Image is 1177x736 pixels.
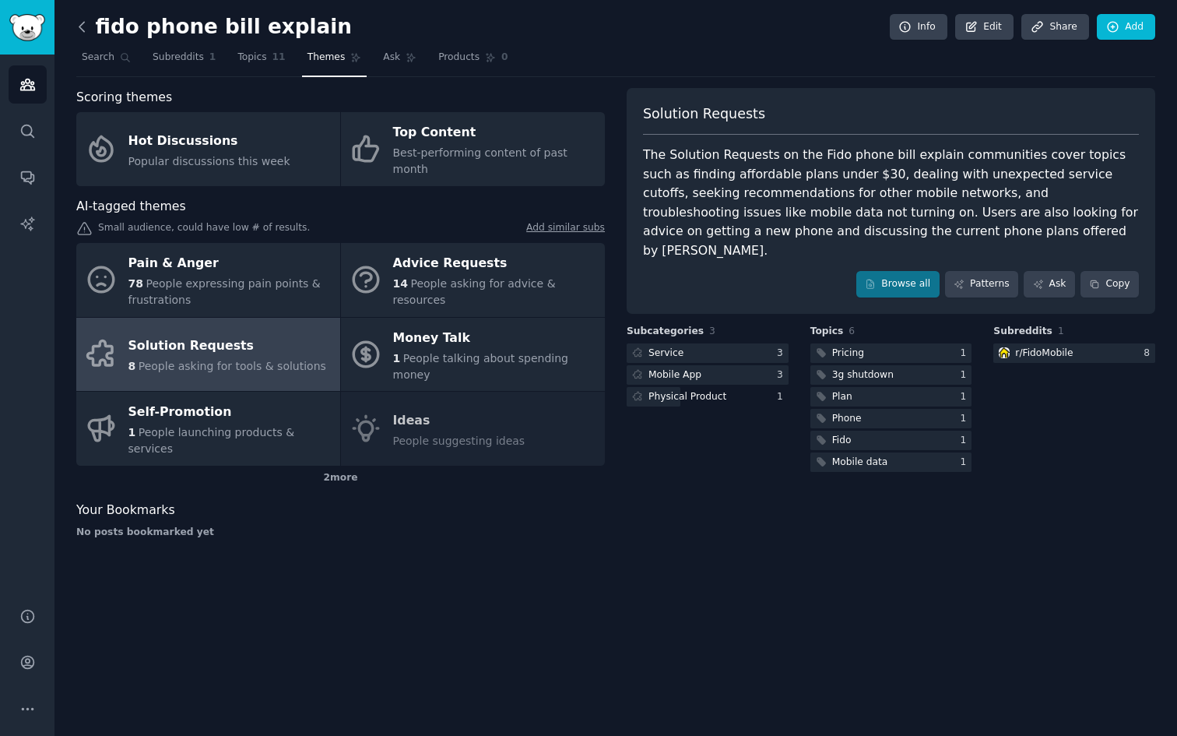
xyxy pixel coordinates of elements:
a: Physical Product1 [627,387,789,407]
span: Search [82,51,114,65]
a: Search [76,45,136,77]
h2: fido phone bill explain [76,15,352,40]
span: People launching products & services [128,426,295,455]
a: Money Talk1People talking about spending money [341,318,605,392]
span: AI-tagged themes [76,197,186,217]
a: Products0 [433,45,513,77]
div: Physical Product [648,390,726,404]
img: GummySearch logo [9,14,45,41]
div: 1 [961,412,972,426]
span: 8 [128,360,136,372]
div: 3 [777,347,789,361]
div: Small audience, could have low # of results. [76,221,605,238]
div: Money Talk [393,326,597,350]
a: Add similar subs [526,221,605,238]
span: Ask [383,51,400,65]
div: Pricing [832,347,864,361]
span: Subcategories [627,325,704,339]
a: Solution Requests8People asking for tools & solutions [76,318,340,392]
span: Themes [307,51,346,65]
div: Top Content [393,121,597,146]
a: Themes [302,45,367,77]
span: 11 [272,51,286,65]
span: People talking about spending money [393,352,568,381]
a: Ask [1024,271,1075,298]
div: Self-Promotion [128,400,332,425]
a: Add [1097,14,1155,40]
span: People asking for advice & resources [393,277,556,306]
div: 1 [961,347,972,361]
a: Hot DiscussionsPopular discussions this week [76,112,340,186]
a: Phone1 [810,409,972,428]
span: Solution Requests [643,104,765,124]
a: Ask [378,45,422,77]
span: Topics [237,51,266,65]
span: 6 [848,326,855,336]
div: Plan [832,390,852,404]
span: 0 [501,51,508,65]
a: Fido1 [810,431,972,450]
span: 3 [709,326,715,336]
span: 1 [209,51,216,65]
div: 3 [777,368,789,382]
span: 1 [393,352,401,364]
a: Self-Promotion1People launching products & services [76,392,340,466]
div: 1 [961,368,972,382]
a: Service3 [627,343,789,363]
span: People expressing pain points & frustrations [128,277,321,306]
a: Advice Requests14People asking for advice & resources [341,243,605,317]
a: Info [890,14,947,40]
button: Copy [1080,271,1139,298]
div: Service [648,347,683,361]
span: Popular discussions this week [128,155,290,167]
span: Products [438,51,480,65]
div: The Solution Requests on the Fido phone bill explain communities cover topics such as finding aff... [643,146,1139,260]
div: No posts bookmarked yet [76,526,605,540]
a: Mobile App3 [627,365,789,385]
div: 2 more [76,466,605,491]
div: 8 [1144,347,1155,361]
span: Scoring themes [76,88,172,107]
a: Patterns [945,271,1018,298]
span: Subreddits [993,325,1052,339]
div: 3g shutdown [832,368,894,382]
a: FidoMobiler/FidoMobile8 [993,343,1155,363]
span: People asking for tools & solutions [139,360,326,372]
a: Share [1021,14,1088,40]
a: 3g shutdown1 [810,365,972,385]
span: 1 [1058,326,1064,336]
a: Browse all [856,271,940,298]
span: Best-performing content of past month [393,146,567,175]
span: Your Bookmarks [76,501,175,520]
a: Plan1 [810,387,972,407]
a: Mobile data1 [810,453,972,472]
div: Advice Requests [393,252,597,276]
span: 14 [393,277,408,290]
span: 1 [128,426,136,438]
div: 1 [961,456,972,470]
div: 1 [777,390,789,404]
a: Topics11 [232,45,290,77]
a: Pain & Anger78People expressing pain points & frustrations [76,243,340,317]
a: Top ContentBest-performing content of past month [341,112,605,186]
a: Pricing1 [810,343,972,363]
div: 1 [961,434,972,448]
div: 1 [961,390,972,404]
a: Edit [955,14,1014,40]
div: Solution Requests [128,334,326,359]
img: FidoMobile [999,347,1010,358]
div: r/ FidoMobile [1015,347,1073,361]
div: Pain & Anger [128,252,332,276]
span: 78 [128,277,143,290]
a: Subreddits1 [147,45,221,77]
div: Mobile data [832,456,888,470]
div: Hot Discussions [128,129,290,153]
div: Mobile App [648,368,701,382]
div: Phone [832,412,862,426]
span: Subreddits [153,51,204,65]
span: Topics [810,325,844,339]
div: Fido [832,434,852,448]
